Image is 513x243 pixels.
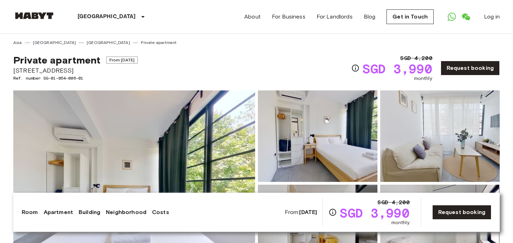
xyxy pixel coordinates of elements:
[391,219,410,226] span: monthly
[351,64,360,72] svg: Check cost overview for full price breakdown. Please note that discounts apply to new joiners onl...
[13,54,101,66] span: Private apartment
[106,57,138,64] span: From [DATE]
[152,208,169,216] a: Costs
[380,90,500,182] img: Picture of unit SG-01-054-006-01
[79,208,100,216] a: Building
[22,208,38,216] a: Room
[13,12,55,19] img: Habyt
[340,207,409,219] span: SGD 3,990
[258,90,377,182] img: Picture of unit SG-01-054-006-01
[87,39,130,46] a: [GEOGRAPHIC_DATA]
[432,205,491,220] a: Request booking
[414,75,432,82] span: monthly
[13,66,138,75] span: [STREET_ADDRESS]
[299,209,317,215] b: [DATE]
[13,75,138,81] span: Ref. number SG-01-054-006-01
[459,10,473,24] a: Open WeChat
[386,9,434,24] a: Get in Touch
[78,13,136,21] p: [GEOGRAPHIC_DATA]
[272,13,305,21] a: For Business
[33,39,76,46] a: [GEOGRAPHIC_DATA]
[44,208,73,216] a: Apartment
[445,10,459,24] a: Open WhatsApp
[244,13,261,21] a: About
[106,208,146,216] a: Neighborhood
[364,13,376,21] a: Blog
[484,13,500,21] a: Log in
[441,61,500,75] a: Request booking
[13,39,22,46] a: Asia
[377,198,409,207] span: SGD 4,200
[400,54,432,62] span: SGD 4,200
[328,208,337,216] svg: Check cost overview for full price breakdown. Please note that discounts apply to new joiners onl...
[317,13,353,21] a: For Landlords
[285,208,317,216] span: From:
[141,39,177,46] a: Private apartment
[362,62,432,75] span: SGD 3,990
